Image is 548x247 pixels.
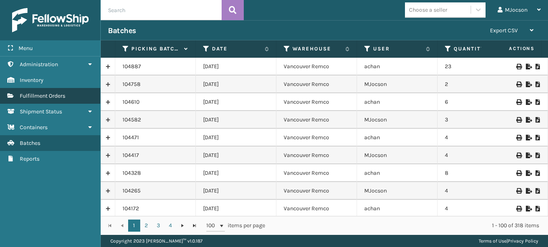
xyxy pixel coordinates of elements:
[206,222,218,230] span: 100
[536,117,540,123] i: Print Picklist
[438,147,518,164] td: 4
[536,82,540,87] i: Print Picklist
[20,155,39,162] span: Reports
[516,64,521,69] i: Print Picklist Labels
[516,117,521,123] i: Print Picklist Labels
[20,61,58,68] span: Administration
[115,93,196,111] td: 104610
[516,170,521,176] i: Print Picklist Labels
[276,58,357,75] td: Vancouver Remco
[196,164,276,182] td: [DATE]
[438,58,518,75] td: 23
[276,75,357,93] td: Vancouver Remco
[196,111,276,129] td: [DATE]
[516,99,521,105] i: Print Picklist Labels
[196,129,276,147] td: [DATE]
[115,129,196,147] td: 104471
[152,220,164,232] a: 3
[357,75,438,93] td: MJocson
[454,45,502,52] label: Quantity
[212,45,261,52] label: Date
[276,147,357,164] td: Vancouver Remco
[196,75,276,93] td: [DATE]
[115,182,196,200] td: 104265
[276,111,357,129] td: Vancouver Remco
[536,135,540,140] i: Print Picklist
[357,129,438,147] td: achan
[484,42,540,55] span: Actions
[179,222,186,229] span: Go to the next page
[526,117,531,123] i: Export to .xls
[536,188,540,194] i: Print Picklist
[131,45,180,52] label: Picking batch ID
[189,220,201,232] a: Go to the last page
[115,200,196,218] td: 104172
[293,45,341,52] label: Warehouse
[438,111,518,129] td: 3
[164,220,176,232] a: 4
[357,164,438,182] td: achan
[526,82,531,87] i: Export to .xls
[508,238,538,244] a: Privacy Policy
[526,170,531,176] i: Export to .xls
[20,140,40,147] span: Batches
[276,222,539,230] div: 1 - 100 of 318 items
[276,164,357,182] td: Vancouver Remco
[526,153,531,158] i: Export to .xls
[276,129,357,147] td: Vancouver Remco
[536,64,540,69] i: Print Picklist
[196,147,276,164] td: [DATE]
[526,188,531,194] i: Export to .xls
[536,99,540,105] i: Print Picklist
[490,27,518,34] span: Export CSV
[196,58,276,75] td: [DATE]
[526,99,531,105] i: Export to .xls
[516,188,521,194] i: Print Picklist Labels
[357,200,438,218] td: achan
[276,93,357,111] td: Vancouver Remco
[12,8,89,32] img: logo
[438,93,518,111] td: 6
[196,182,276,200] td: [DATE]
[526,64,531,69] i: Export to .xls
[536,170,540,176] i: Print Picklist
[479,235,538,247] div: |
[20,108,62,115] span: Shipment Status
[516,206,521,211] i: Print Picklist Labels
[115,164,196,182] td: 104328
[357,58,438,75] td: achan
[176,220,189,232] a: Go to the next page
[115,111,196,129] td: 104582
[357,111,438,129] td: MJocson
[140,220,152,232] a: 2
[191,222,198,229] span: Go to the last page
[373,45,422,52] label: User
[110,235,203,247] p: Copyright 2023 [PERSON_NAME]™ v 1.0.187
[115,75,196,93] td: 104758
[516,153,521,158] i: Print Picklist Labels
[536,153,540,158] i: Print Picklist
[115,58,196,75] td: 104887
[479,238,506,244] a: Terms of Use
[438,200,518,218] td: 4
[19,45,33,52] span: Menu
[409,6,447,14] div: Choose a seller
[128,220,140,232] a: 1
[526,135,531,140] i: Export to .xls
[206,220,265,232] span: items per page
[196,200,276,218] td: [DATE]
[115,147,196,164] td: 104417
[357,147,438,164] td: MJocson
[526,206,531,211] i: Export to .xls
[20,77,44,84] span: Inventory
[438,182,518,200] td: 4
[108,26,136,36] h3: Batches
[438,129,518,147] td: 4
[438,75,518,93] td: 2
[196,93,276,111] td: [DATE]
[276,182,357,200] td: Vancouver Remco
[357,93,438,111] td: achan
[357,182,438,200] td: MJocson
[438,164,518,182] td: 8
[20,124,48,131] span: Containers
